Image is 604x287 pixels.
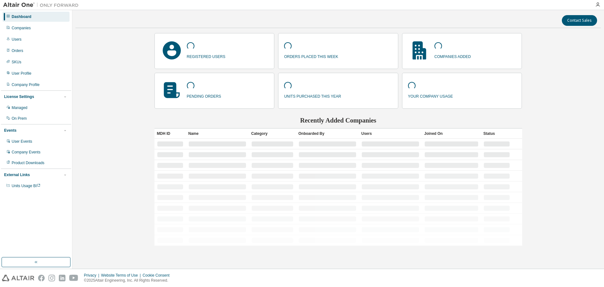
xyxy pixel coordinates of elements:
[188,129,246,139] div: Name
[187,92,221,99] p: pending orders
[299,129,356,139] div: Onboarded By
[12,37,21,42] div: Users
[562,15,597,26] button: Contact Sales
[4,172,30,177] div: External Links
[408,92,453,99] p: your company usage
[101,273,143,278] div: Website Terms of Use
[2,275,34,281] img: altair_logo.svg
[12,71,31,76] div: User Profile
[484,129,510,139] div: Status
[12,139,32,144] div: User Events
[424,129,478,139] div: Joined On
[143,273,173,278] div: Cookie Consent
[59,275,65,281] img: linkedin.svg
[154,116,522,124] h2: Recently Added Companies
[157,129,183,139] div: MDH ID
[434,52,471,60] p: companies added
[12,14,31,19] div: Dashboard
[3,2,82,8] img: Altair One
[12,184,41,188] span: Units Usage BI
[4,94,34,99] div: License Settings
[251,129,294,139] div: Category
[12,26,31,31] div: Companies
[284,52,338,60] p: orders placed this week
[12,116,27,121] div: On Prem
[12,150,40,155] div: Company Events
[12,105,27,110] div: Managed
[12,48,23,53] div: Orders
[4,128,16,133] div: Events
[84,273,101,278] div: Privacy
[12,160,44,165] div: Product Downloads
[187,52,226,60] p: registered users
[48,275,55,281] img: instagram.svg
[12,60,21,65] div: SKUs
[84,278,173,283] p: © 2025 Altair Engineering, Inc. All Rights Reserved.
[361,129,419,139] div: Users
[284,92,341,99] p: units purchased this year
[38,275,45,281] img: facebook.svg
[12,82,40,87] div: Company Profile
[69,275,78,281] img: youtube.svg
